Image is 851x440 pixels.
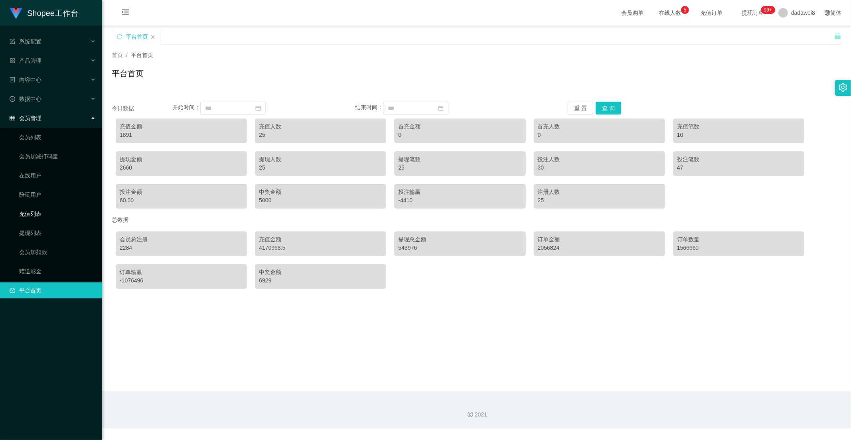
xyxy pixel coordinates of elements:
div: 6929 [259,276,382,285]
div: 订单数量 [677,235,800,244]
div: 今日数据 [112,104,172,112]
div: 30 [538,164,661,172]
span: 提现订单 [738,10,768,16]
div: 0 [538,131,661,139]
span: 首页 [112,52,123,58]
div: 2056824 [538,244,661,252]
div: 投注输赢 [398,188,521,196]
div: 1891 [120,131,243,139]
span: 数据中心 [10,96,41,102]
div: 订单输赢 [120,268,243,276]
div: 60.00 [120,196,243,205]
span: 产品管理 [10,57,41,64]
div: 2021 [109,410,845,419]
i: 图标: calendar [438,105,444,111]
i: 图标: table [10,115,15,121]
div: 47 [677,164,800,172]
button: 重 置 [568,102,593,114]
a: 会员列表 [19,129,96,145]
a: 充值列表 [19,206,96,222]
sup: 284 [761,6,775,14]
span: 结束时间： [355,105,383,111]
img: logo.9652507e.png [10,8,22,19]
a: Shopee工作台 [10,10,79,16]
div: 10 [677,131,800,139]
div: -4410 [398,196,521,205]
i: 图标: calendar [255,105,261,111]
div: 25 [259,131,382,139]
a: 提现列表 [19,225,96,241]
div: 充值人数 [259,122,382,131]
a: 会员加减打码量 [19,148,96,164]
h1: Shopee工作台 [27,0,79,26]
i: 图标: menu-fold [112,0,139,26]
a: 陪玩用户 [19,187,96,203]
i: 图标: global [825,10,830,16]
span: 系统配置 [10,38,41,45]
div: 充值金额 [120,122,243,131]
div: 25 [538,196,661,205]
a: 在线用户 [19,168,96,183]
a: 图标: dashboard平台首页 [10,282,96,298]
div: 2284 [120,244,243,252]
a: 赠送彩金 [19,263,96,279]
a: 会员加扣款 [19,244,96,260]
div: 0 [398,131,521,139]
i: 图标: appstore-o [10,58,15,63]
button: 查 询 [596,102,621,114]
i: 图标: profile [10,77,15,83]
i: 图标: form [10,39,15,44]
span: 平台首页 [131,52,153,58]
div: 1566660 [677,244,800,252]
div: 平台首页 [126,29,148,44]
div: 总数据 [112,213,841,227]
p: 5 [684,6,687,14]
div: -1076496 [120,276,243,285]
span: 开始时间： [172,105,200,111]
i: 图标: sync [117,34,122,39]
div: 中奖金额 [259,268,382,276]
div: 首充金额 [398,122,521,131]
span: / [126,52,128,58]
div: 提现总金额 [398,235,521,244]
div: 25 [398,164,521,172]
div: 会员总注册 [120,235,243,244]
i: 图标: unlock [834,32,841,39]
span: 会员管理 [10,115,41,121]
div: 中奖金额 [259,188,382,196]
div: 25 [259,164,382,172]
div: 投注金额 [120,188,243,196]
div: 提现金额 [120,155,243,164]
div: 投注笔数 [677,155,800,164]
div: 2660 [120,164,243,172]
h1: 平台首页 [112,67,144,79]
div: 订单金额 [538,235,661,244]
div: 投注人数 [538,155,661,164]
span: 内容中心 [10,77,41,83]
i: 图标: copyright [468,412,473,417]
span: 充值订单 [696,10,727,16]
div: 4170968.5 [259,244,382,252]
div: 543976 [398,244,521,252]
i: 图标: close [150,35,155,39]
div: 注册人数 [538,188,661,196]
div: 充值金额 [259,235,382,244]
i: 图标: check-circle-o [10,96,15,102]
div: 提现笔数 [398,155,521,164]
div: 充值笔数 [677,122,800,131]
i: 图标: setting [839,83,847,92]
sup: 5 [681,6,689,14]
div: 首充人数 [538,122,661,131]
div: 5000 [259,196,382,205]
span: 在线人数 [655,10,685,16]
div: 提现人数 [259,155,382,164]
